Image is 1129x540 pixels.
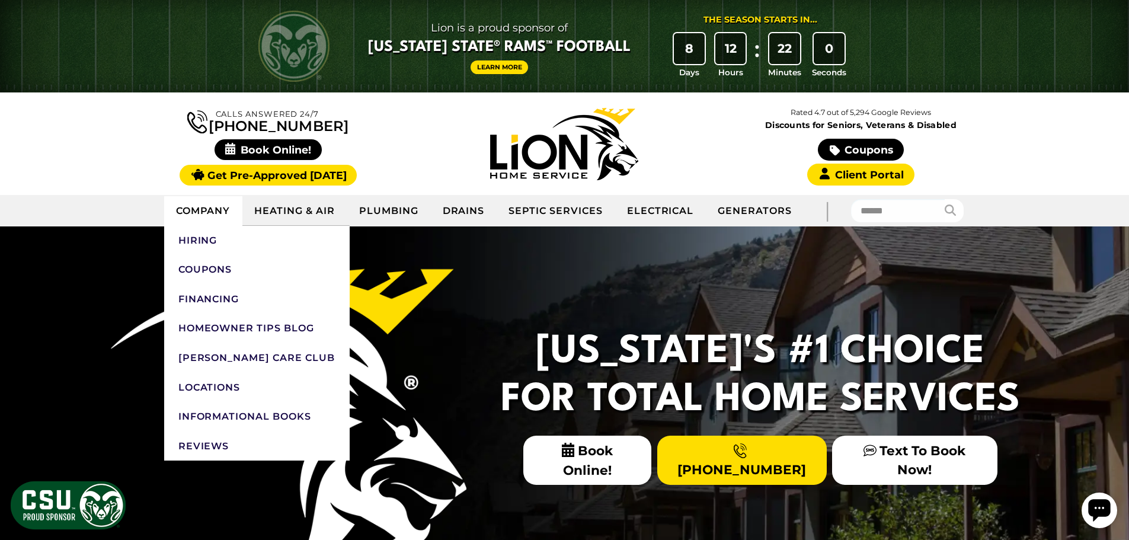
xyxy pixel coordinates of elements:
[706,196,804,226] a: Generators
[751,33,763,79] div: :
[712,106,1009,119] p: Rated 4.7 out of 5,294 Google Reviews
[242,196,347,226] a: Heating & Air
[164,285,350,314] a: Financing
[818,139,903,161] a: Coupons
[715,33,746,64] div: 12
[768,66,801,78] span: Minutes
[368,37,631,57] span: [US_STATE] State® Rams™ Football
[812,66,846,78] span: Seconds
[164,255,350,285] a: Coupons
[164,314,350,343] a: Homeowner Tips Blog
[187,108,348,133] a: [PHONE_NUMBER]
[804,195,851,226] div: |
[615,196,706,226] a: Electrical
[368,18,631,37] span: Lion is a proud sponsor of
[164,196,243,226] a: Company
[715,121,1007,129] span: Discounts for Seniors, Veterans & Disabled
[769,33,800,64] div: 22
[814,33,845,64] div: 0
[180,165,357,186] a: Get Pre-Approved [DATE]
[703,14,817,27] div: The Season Starts in...
[490,108,638,180] img: Lion Home Service
[657,436,827,484] a: [PHONE_NUMBER]
[347,196,431,226] a: Plumbing
[215,139,322,160] span: Book Online!
[471,60,529,74] a: Learn More
[9,480,127,531] img: CSU Sponsor Badge
[164,432,350,461] a: Reviews
[164,226,350,255] a: Hiring
[164,373,350,402] a: Locations
[494,328,1027,424] h2: [US_STATE]'s #1 Choice For Total Home Services
[679,66,699,78] span: Days
[718,66,743,78] span: Hours
[164,343,350,373] a: [PERSON_NAME] Care Club
[164,402,350,432] a: Informational Books
[807,164,914,186] a: Client Portal
[832,436,997,484] a: Text To Book Now!
[497,196,615,226] a: Septic Services
[431,196,497,226] a: Drains
[258,11,330,82] img: CSU Rams logo
[674,33,705,64] div: 8
[523,436,652,485] span: Book Online!
[5,5,40,40] div: Open chat widget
